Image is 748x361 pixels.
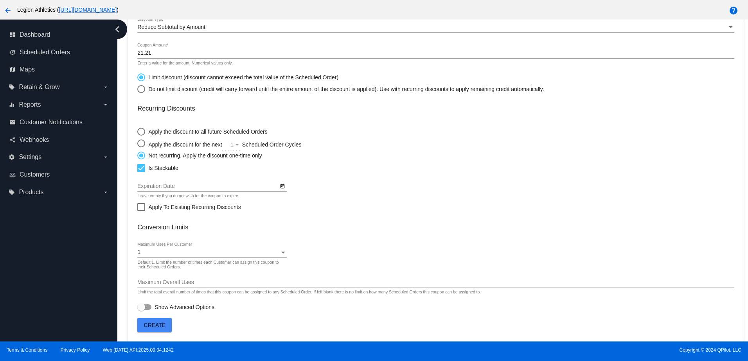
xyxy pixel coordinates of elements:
a: Privacy Policy [61,347,90,353]
i: share [9,137,16,143]
span: Customers [20,171,50,178]
span: Reports [19,101,41,108]
i: map [9,66,16,73]
i: arrow_drop_down [102,189,109,195]
i: email [9,119,16,125]
i: local_offer [9,189,15,195]
a: dashboard Dashboard [9,29,109,41]
a: people_outline Customers [9,168,109,181]
mat-icon: arrow_back [3,6,13,15]
i: arrow_drop_down [102,84,109,90]
span: Apply To Existing Recurring Discounts [148,202,241,212]
div: Default 1. Limit the number of times each Customer can assign this coupon to their Scheduled Orders. [137,260,282,270]
span: Maps [20,66,35,73]
span: Dashboard [20,31,50,38]
span: 1 [137,249,140,255]
span: Copyright © 2024 QPilot, LLC [381,347,741,353]
a: share Webhooks [9,134,109,146]
div: Apply the discount for the next Scheduled Order Cycles [145,139,353,148]
h3: Conversion Limits [137,223,734,231]
i: arrow_drop_down [102,154,109,160]
span: Legion Athletics ( ) [17,7,119,13]
div: Enter a value for the amount. Numerical values only. [137,61,232,66]
div: Apply the discount to all future Scheduled Orders [145,129,267,135]
span: Webhooks [20,136,49,143]
button: Create [137,318,172,332]
span: Customer Notifications [20,119,83,126]
i: people_outline [9,172,16,178]
span: Reduce Subtotal by Amount [137,24,205,30]
span: Is Stackable [148,163,178,173]
div: Not recurring. Apply the discount one-time only [145,152,262,159]
div: Limit discount (discount cannot exceed the total value of the Scheduled Order) [145,74,338,80]
a: update Scheduled Orders [9,46,109,59]
mat-select: Discount Type [137,24,734,30]
span: Retain & Grow [19,84,59,91]
button: Open calendar [279,182,287,190]
div: Do not limit discount (credit will carry forward until the entire amount of the discount is appli... [145,86,544,92]
a: Web:[DATE] API:2025.09.04.1242 [103,347,174,353]
span: 1 [230,141,234,148]
input: Maximum Overall Uses [137,279,734,286]
span: Create [144,322,166,328]
a: Terms & Conditions [7,347,47,353]
i: chevron_left [111,23,124,36]
span: Settings [19,154,41,161]
div: Leave empty if you do not wish for the coupon to expire. [137,194,239,198]
span: Scheduled Orders [20,49,70,56]
i: dashboard [9,32,16,38]
h3: Recurring Discounts [137,105,734,112]
span: Products [19,189,43,196]
i: update [9,49,16,55]
mat-icon: help [729,6,738,15]
div: Limit the total overall number of times that this coupon can be assigned to any Scheduled Order. ... [137,290,481,295]
i: local_offer [9,84,15,90]
i: equalizer [9,102,15,108]
span: Show Advanced Options [155,303,214,311]
input: Expiration Date [137,183,278,189]
i: arrow_drop_down [102,102,109,108]
input: Coupon Amount [137,50,734,56]
i: settings [9,154,15,160]
mat-radio-group: Select an option [137,70,544,93]
mat-radio-group: Select an option [137,124,353,159]
a: email Customer Notifications [9,116,109,129]
a: [URL][DOMAIN_NAME] [59,7,117,13]
a: map Maps [9,63,109,76]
